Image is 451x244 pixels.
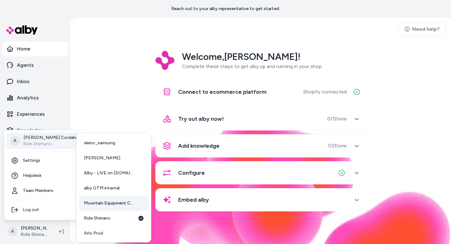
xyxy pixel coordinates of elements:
[7,153,85,168] a: Settings
[7,202,85,217] div: Log out
[23,172,42,179] span: Helpdesk
[84,140,115,146] span: demo_samsung
[84,215,111,221] span: Ride Shimano
[23,141,76,147] p: Ride Shimano
[84,185,120,191] span: alby GTM internal
[84,170,136,176] span: Alby - LIVE on [DOMAIN_NAME]
[84,200,136,206] span: Mountain Equipment Company
[84,155,120,161] span: [PERSON_NAME]
[23,135,76,141] p: [PERSON_NAME] Cordahi
[84,230,103,236] span: Arlo Prod
[7,183,85,198] a: Team Members
[10,136,20,146] span: A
